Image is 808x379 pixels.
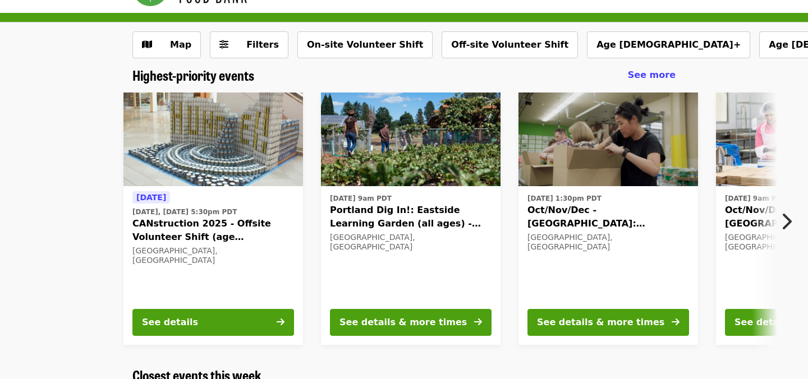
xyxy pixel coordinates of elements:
[474,317,482,327] i: arrow-right icon
[330,233,492,252] div: [GEOGRAPHIC_DATA], [GEOGRAPHIC_DATA]
[330,204,492,230] span: Portland Dig In!: Eastside Learning Garden (all ages) - Aug/Sept/Oct
[725,193,787,204] time: [DATE] 9am PDT
[537,316,664,329] div: See details & more times
[628,68,676,82] a: See more
[442,31,578,58] button: Off-site Volunteer Shift
[527,309,689,336] button: See details & more times
[123,93,303,345] a: See details for "CANstruction 2025 - Offsite Volunteer Shift (age 16+)"
[527,233,689,252] div: [GEOGRAPHIC_DATA], [GEOGRAPHIC_DATA]
[672,317,680,327] i: arrow-right icon
[527,193,602,204] time: [DATE] 1:30pm PDT
[297,31,433,58] button: On-site Volunteer Shift
[132,65,254,85] span: Highest-priority events
[142,316,198,329] div: See details
[321,93,501,345] a: See details for "Portland Dig In!: Eastside Learning Garden (all ages) - Aug/Sept/Oct"
[246,39,279,50] span: Filters
[527,204,689,230] span: Oct/Nov/Dec - [GEOGRAPHIC_DATA]: Repack/Sort (age [DEMOGRAPHIC_DATA]+)
[219,39,228,50] i: sliders-h icon
[771,206,808,237] button: Next item
[132,31,201,58] button: Show map view
[132,246,294,265] div: [GEOGRAPHIC_DATA], [GEOGRAPHIC_DATA]
[123,93,303,187] img: CANstruction 2025 - Offsite Volunteer Shift (age 16+) organized by Oregon Food Bank
[339,316,467,329] div: See details & more times
[136,193,166,202] span: [DATE]
[123,67,685,84] div: Highest-priority events
[210,31,288,58] button: Filters (0 selected)
[518,93,698,345] a: See details for "Oct/Nov/Dec - Portland: Repack/Sort (age 8+)"
[170,39,191,50] span: Map
[132,309,294,336] button: See details
[132,207,237,217] time: [DATE], [DATE] 5:30pm PDT
[330,309,492,336] button: See details & more times
[781,211,792,232] i: chevron-right icon
[321,93,501,187] img: Portland Dig In!: Eastside Learning Garden (all ages) - Aug/Sept/Oct organized by Oregon Food Bank
[518,93,698,187] img: Oct/Nov/Dec - Portland: Repack/Sort (age 8+) organized by Oregon Food Bank
[587,31,750,58] button: Age [DEMOGRAPHIC_DATA]+
[132,217,294,244] span: CANstruction 2025 - Offsite Volunteer Shift (age [DEMOGRAPHIC_DATA]+)
[132,67,254,84] a: Highest-priority events
[277,317,284,327] i: arrow-right icon
[142,39,152,50] i: map icon
[330,193,392,204] time: [DATE] 9am PDT
[628,70,676,80] span: See more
